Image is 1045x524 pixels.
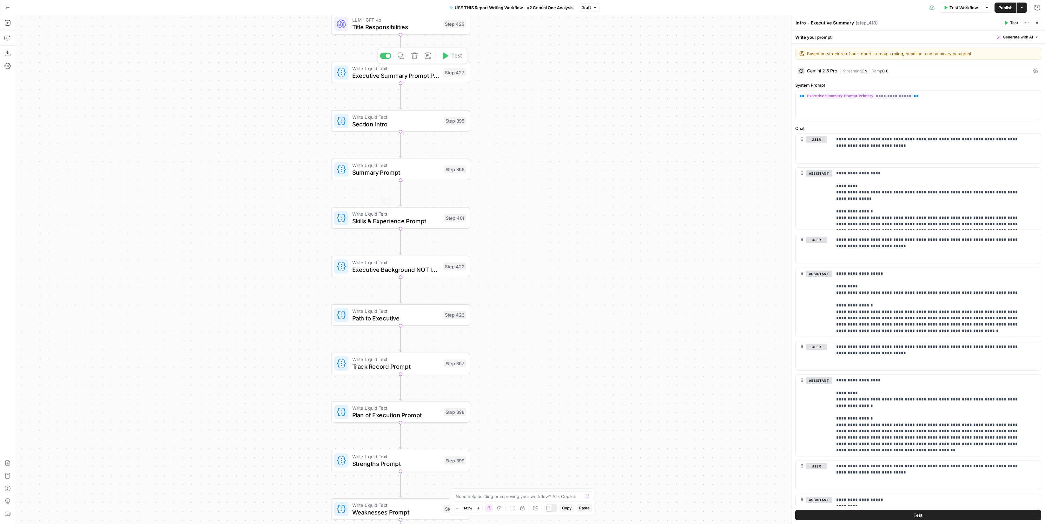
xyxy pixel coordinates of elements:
[862,69,867,73] span: ON
[331,256,470,277] div: Write Liquid TextExecutive Background NOT IN USEStep 422
[352,120,440,129] span: Section Intro
[331,62,470,83] div: Write Liquid TextExecutive Summary Prompt PrimaryStep 427Test
[399,326,402,352] g: Edge from step_423 to step_397
[399,229,402,255] g: Edge from step_401 to step_422
[399,131,402,158] g: Edge from step_395 to step_396
[444,359,466,367] div: Step 397
[582,5,591,10] span: Draft
[796,168,827,230] div: assistant
[463,506,472,511] span: 141%
[352,404,440,412] span: Write Liquid Text
[352,210,441,218] span: Write Liquid Text
[1010,20,1018,26] span: Test
[352,217,441,225] span: Skills & Experience Prompt
[1003,34,1033,40] span: Generate with AI
[352,162,440,169] span: Write Liquid Text
[352,313,440,322] span: Path to Executive
[399,83,402,109] g: Edge from step_427 to step_395
[443,68,466,76] div: Step 427
[399,374,402,400] g: Edge from step_397 to step_398
[949,4,978,11] span: Test Workflow
[806,463,827,469] button: user
[352,459,440,468] span: Strengths Prompt
[579,3,600,12] button: Draft
[331,498,470,520] div: Write Liquid TextWeaknesses PromptStep 400
[352,259,440,266] span: Write Liquid Text
[331,207,470,229] div: Write Liquid TextSkills & Experience PromptStep 401Test
[399,277,402,303] g: Edge from step_422 to step_423
[796,20,854,26] textarea: Intro - Executive Summary
[806,271,832,277] button: assistant
[795,510,1041,520] button: Test
[791,30,1045,44] div: Write your prompt
[998,4,1013,11] span: Publish
[796,234,827,263] div: user
[806,170,832,177] button: assistant
[331,353,470,374] div: Write Liquid TextTrack Record PromptStep 397
[940,3,982,13] button: Test Workflow
[399,423,402,449] g: Edge from step_398 to step_399
[352,411,440,420] span: Plan of Execution Prompt
[331,304,470,326] div: Write Liquid TextPath to ExecutiveStep 423
[796,460,827,490] div: user
[577,504,592,512] button: Paste
[352,65,440,72] span: Write Liquid Text
[882,69,889,73] span: 0.0
[399,35,402,61] g: Edge from step_429 to step_427
[444,117,466,125] div: Step 395
[806,136,827,143] button: user
[444,165,466,173] div: Step 396
[795,82,1041,88] label: System Prompt
[352,356,440,363] span: Write Liquid Text
[444,456,466,464] div: Step 399
[559,504,574,512] button: Copy
[867,67,872,74] span: |
[399,471,402,497] g: Edge from step_399 to step_400
[806,237,827,243] button: user
[446,3,578,13] button: USE THIS Report Writing Workflow - v2 Gemini One Analysis
[399,180,402,206] g: Edge from step_396 to step_401
[806,497,832,503] button: assistant
[352,501,440,509] span: Write Liquid Text
[352,113,440,121] span: Write Liquid Text
[443,505,466,513] div: Step 400
[331,13,470,35] div: LLM · GPT-4oTitle ResponsibilitiesStep 429
[352,71,440,80] span: Executive Summary Prompt Primary
[806,377,832,384] button: assistant
[796,341,827,370] div: user
[352,168,440,177] span: Summary Prompt
[914,512,923,518] span: Test
[840,67,843,74] span: |
[331,401,470,423] div: Write Liquid TextPlan of Execution PromptStep 398
[796,375,827,456] div: assistant
[579,505,590,511] span: Paste
[352,307,440,315] span: Write Liquid Text
[444,408,466,416] div: Step 398
[455,4,574,11] span: USE THIS Report Writing Workflow - v2 Gemini One Analysis
[443,311,466,319] div: Step 423
[443,262,466,270] div: Step 422
[352,507,440,516] span: Weaknesses Prompt
[562,505,572,511] span: Copy
[995,3,1016,13] button: Publish
[806,344,827,350] button: user
[352,453,440,460] span: Write Liquid Text
[444,214,466,222] div: Step 401
[352,16,440,24] span: LLM · GPT-4o
[795,125,1041,131] label: Chat
[872,69,882,73] span: Temp
[807,69,837,73] div: Gemini 2.5 Pro
[807,50,1037,57] textarea: Based on structure of our reports, creates rating, headline, and summary paragraph
[331,159,470,180] div: Write Liquid TextSummary PromptStep 396
[843,69,862,73] span: Streaming
[796,268,827,337] div: assistant
[331,110,470,132] div: Write Liquid TextSection IntroStep 395
[352,362,440,371] span: Track Record Prompt
[331,450,470,471] div: Write Liquid TextStrengths PromptStep 399
[443,20,466,28] div: Step 429
[796,134,827,163] div: user
[856,20,878,26] span: ( step_418 )
[352,23,440,31] span: Title Responsibilities
[352,265,440,274] span: Executive Background NOT IN USE
[1002,19,1021,27] button: Test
